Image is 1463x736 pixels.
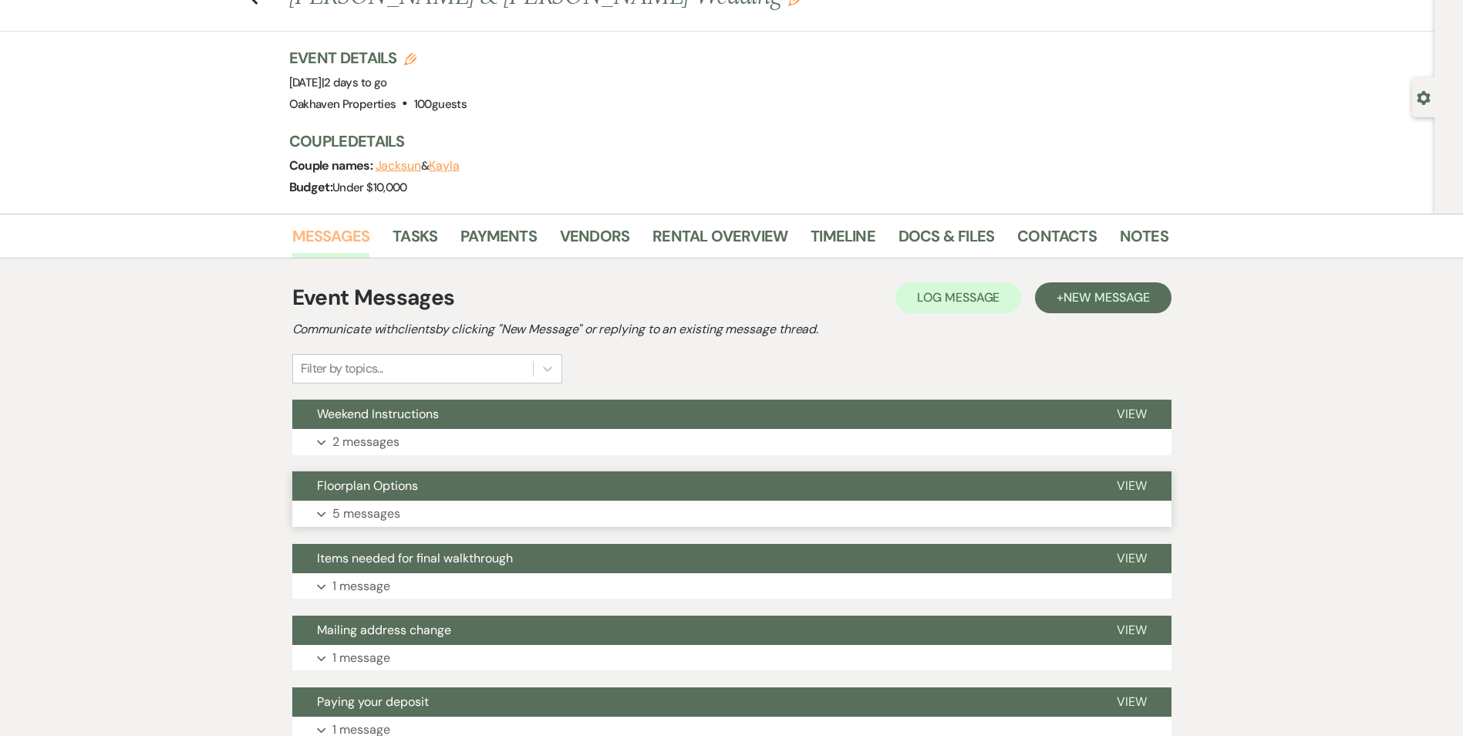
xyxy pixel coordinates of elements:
button: Items needed for final walkthrough [292,544,1092,573]
p: 5 messages [332,504,400,524]
button: View [1092,544,1171,573]
h3: Couple Details [289,130,1153,152]
span: Log Message [917,289,999,306]
span: Oakhaven Properties [289,96,396,112]
button: View [1092,400,1171,429]
span: View [1117,406,1147,422]
h2: Communicate with clients by clicking "New Message" or replying to an existing message thread. [292,320,1171,339]
p: 1 message [332,648,390,668]
a: Vendors [560,224,629,258]
button: 2 messages [292,429,1171,455]
p: 1 message [332,576,390,596]
button: Floorplan Options [292,471,1092,501]
button: Jacksun [376,160,421,172]
button: 1 message [292,573,1171,599]
a: Rental Overview [652,224,787,258]
button: +New Message [1035,282,1171,313]
h1: Event Messages [292,282,455,314]
h3: Event Details [289,47,467,69]
button: Paying your deposit [292,687,1092,717]
button: Mailing address change [292,616,1092,645]
a: Payments [460,224,537,258]
button: View [1092,687,1171,717]
span: View [1117,478,1147,494]
a: Contacts [1017,224,1097,258]
button: 1 message [292,645,1171,671]
span: New Message [1064,289,1149,306]
a: Docs & Files [898,224,994,258]
a: Notes [1120,224,1168,258]
p: 2 messages [332,432,399,452]
span: View [1117,694,1147,710]
button: Open lead details [1417,89,1431,104]
span: Budget: [289,179,333,195]
button: Weekend Instructions [292,400,1092,429]
span: | [322,75,387,90]
button: Kayla [429,160,460,172]
div: Filter by topics... [301,360,383,378]
span: Paying your deposit [317,694,429,710]
button: Log Message [895,282,1021,313]
span: [DATE] [289,75,387,90]
span: View [1117,550,1147,566]
span: 2 days to go [324,75,386,90]
span: Couple names: [289,157,376,174]
button: View [1092,616,1171,645]
span: Items needed for final walkthrough [317,550,513,566]
button: 5 messages [292,501,1171,527]
a: Tasks [393,224,437,258]
span: Mailing address change [317,622,451,638]
span: 100 guests [414,96,467,112]
button: View [1092,471,1171,501]
span: Floorplan Options [317,478,418,494]
a: Timeline [811,224,875,258]
a: Messages [292,224,370,258]
span: View [1117,622,1147,638]
span: & [376,158,460,174]
span: Under $10,000 [332,180,407,195]
span: Weekend Instructions [317,406,439,422]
